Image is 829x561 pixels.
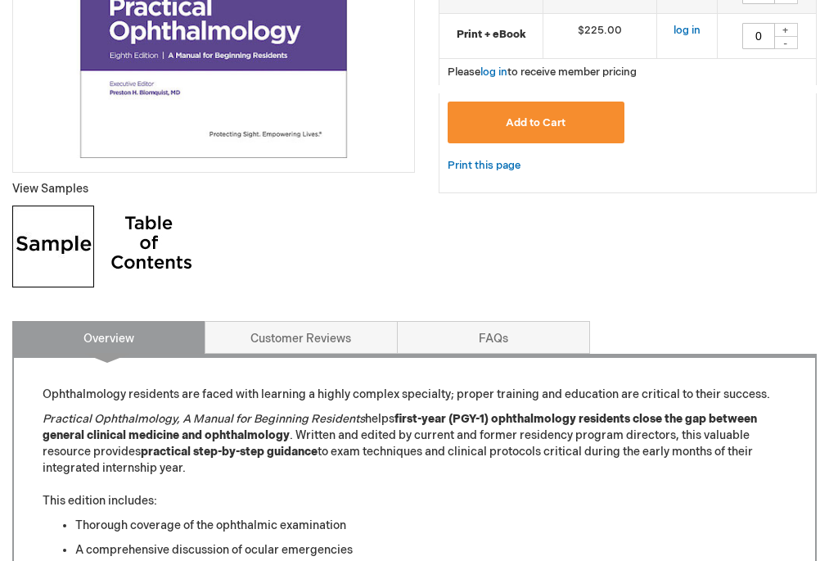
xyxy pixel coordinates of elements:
a: FAQs [397,321,590,354]
p: helps . Written and edited by current and former residency program directors, this valuable resou... [43,411,786,509]
input: Qty [742,23,775,49]
li: Thorough coverage of the ophthalmic examination [75,518,786,534]
strong: Print + eBook [448,27,534,43]
td: $225.00 [543,14,657,59]
img: Click to view [12,206,94,287]
p: View Samples [12,181,415,197]
a: Print this page [448,156,520,176]
img: Click to view [110,206,192,287]
li: A comprehensive discussion of ocular emergencies [75,542,786,559]
strong: practical step-by-step guidance [141,445,318,459]
span: Please to receive member pricing [448,66,637,79]
span: Add to Cart [506,116,565,129]
p: Ophthalmology residents are faced with learning a highly complex specialty; proper training and e... [43,387,786,403]
a: log in [674,24,701,37]
a: Overview [12,321,205,354]
strong: first-year (PGY-1) ophthalmology residents close the gap between general clinical medicine and op... [43,412,757,442]
div: - [773,36,798,49]
button: Add to Cart [448,102,624,143]
a: Customer Reviews [205,321,398,354]
em: Practical Ophthalmology, A Manual for Beginning Residents [43,412,365,426]
a: log in [480,66,507,79]
div: + [773,23,798,37]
